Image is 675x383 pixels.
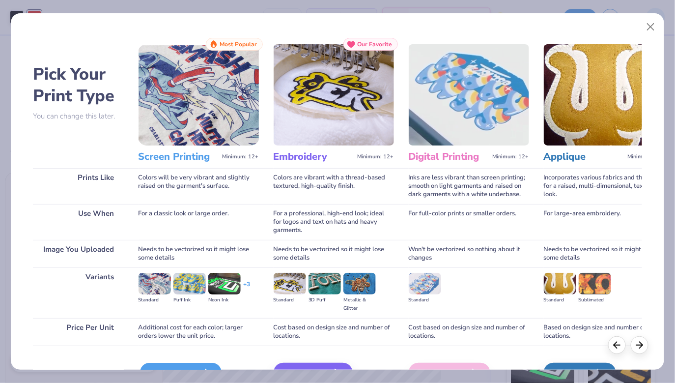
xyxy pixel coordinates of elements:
[139,44,259,146] img: Screen Printing
[220,41,257,48] span: Most Popular
[409,168,529,204] div: Inks are less vibrant than screen printing; smooth on light garments and raised on dark garments ...
[409,44,529,146] img: Digital Printing
[274,240,394,267] div: Needs to be vectorized so it might lose some details
[544,363,616,383] div: Applique
[544,44,664,146] img: Applique
[274,204,394,240] div: For a professional, high-end look; ideal for logos and text on hats and heavy garments.
[309,296,341,304] div: 3D Puff
[544,273,576,295] img: Standard
[139,240,259,267] div: Needs to be vectorized so it might lose some details
[409,318,529,346] div: Cost based on design size and number of locations.
[409,296,441,304] div: Standard
[358,41,393,48] span: Our Favorite
[33,63,124,107] h2: Pick Your Print Type
[208,296,241,304] div: Neon Ink
[409,204,529,240] div: For full-color prints or smaller orders.
[544,150,624,163] h3: Applique
[409,150,489,163] h3: Digital Printing
[33,168,124,204] div: Prints Like
[409,363,490,383] div: Digital Print
[274,296,306,304] div: Standard
[274,363,353,383] div: Embroidery
[173,273,206,295] img: Puff Ink
[33,112,124,120] p: You can change this later.
[33,204,124,240] div: Use When
[409,273,441,295] img: Standard
[309,273,341,295] img: 3D Puff
[139,273,171,295] img: Standard
[33,240,124,267] div: Image You Uploaded
[140,363,222,383] div: Screen Print
[139,204,259,240] div: For a classic look or large order.
[493,153,529,160] span: Minimum: 12+
[544,168,664,204] div: Incorporates various fabrics and threads for a raised, multi-dimensional, textured look.
[544,318,664,346] div: Based on design size and number of locations.
[139,168,259,204] div: Colors will be very vibrant and slightly raised on the garment's surface.
[274,168,394,204] div: Colors are vibrant with a thread-based textured, high-quality finish.
[274,150,354,163] h3: Embroidery
[139,296,171,304] div: Standard
[544,296,576,304] div: Standard
[358,153,394,160] span: Minimum: 12+
[243,280,250,297] div: + 3
[544,204,664,240] div: For large-area embroidery.
[343,273,376,295] img: Metallic & Glitter
[579,296,611,304] div: Sublimated
[139,318,259,346] div: Additional cost for each color; larger orders lower the unit price.
[274,44,394,146] img: Embroidery
[544,240,664,267] div: Needs to be vectorized so it might lose some details
[208,273,241,295] img: Neon Ink
[343,296,376,313] div: Metallic & Glitter
[33,318,124,346] div: Price Per Unit
[173,296,206,304] div: Puff Ink
[628,153,664,160] span: Minimum: 12+
[223,153,259,160] span: Minimum: 12+
[642,18,660,36] button: Close
[274,318,394,346] div: Cost based on design size and number of locations.
[139,150,219,163] h3: Screen Printing
[33,267,124,318] div: Variants
[274,273,306,295] img: Standard
[579,273,611,295] img: Sublimated
[409,240,529,267] div: Won't be vectorized so nothing about it changes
